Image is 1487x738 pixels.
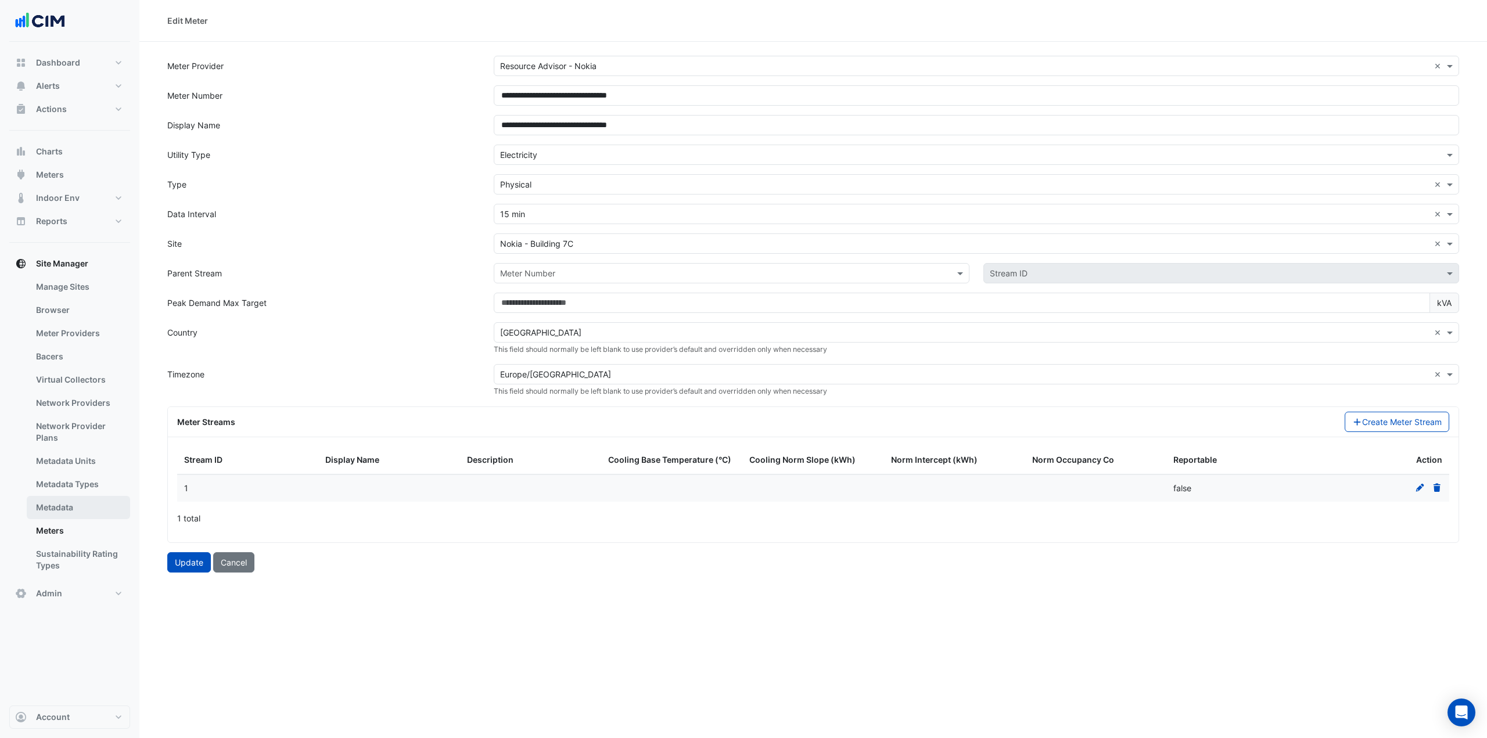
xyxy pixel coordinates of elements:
[167,56,224,76] label: Meter Provider
[184,455,222,465] span: Stream ID
[608,455,731,465] span: Cooling Base Temperature (°C)
[1345,412,1450,432] button: Create Meter Stream
[167,174,186,195] label: Type
[36,57,80,69] span: Dashboard
[167,233,182,254] label: Site
[9,163,130,186] button: Meters
[15,57,27,69] app-icon: Dashboard
[213,552,254,573] button: Cancel
[27,473,130,496] a: Metadata Types
[15,146,27,157] app-icon: Charts
[170,416,1338,428] div: Meter Streams
[27,415,130,449] a: Network Provider Plans
[36,711,70,723] span: Account
[1032,455,1114,465] span: Norm Occupancy Co
[1448,699,1475,726] div: Open Intercom Messenger
[27,298,130,322] a: Browser
[167,552,211,573] button: Update
[9,98,130,121] button: Actions
[1434,326,1444,339] span: Clear
[15,215,27,227] app-icon: Reports
[15,258,27,269] app-icon: Site Manager
[27,542,130,577] a: Sustainability Rating Types
[494,345,827,354] small: This field should normally be left blank to use provider’s default and overridden only when neces...
[15,588,27,599] app-icon: Admin
[891,455,978,465] span: Norm Intercept (kWh)
[9,252,130,275] button: Site Manager
[1434,368,1444,380] span: Clear
[9,51,130,74] button: Dashboard
[27,496,130,519] a: Metadata
[167,145,210,165] label: Utility Type
[184,483,188,493] span: 1
[167,115,220,135] label: Display Name
[14,9,66,33] img: Company Logo
[27,519,130,542] a: Meters
[36,192,80,204] span: Indoor Env
[1434,178,1444,190] span: Clear
[494,387,827,395] small: This field should normally be left blank to use provider’s default and overridden only when neces...
[1416,453,1442,467] span: Action
[36,169,64,181] span: Meters
[27,391,130,415] a: Network Providers
[36,215,67,227] span: Reports
[9,74,130,98] button: Alerts
[167,322,197,343] label: Country
[167,293,267,313] label: Peak Demand Max Target
[1434,60,1444,72] span: Clear
[167,204,216,224] label: Data Interval
[1434,237,1444,250] span: Clear
[27,322,130,345] a: Meter Providers
[325,455,379,465] span: Display Name
[1173,455,1217,465] span: Reportable
[976,263,1466,283] div: Please select Meter Number first
[27,368,130,391] a: Virtual Collectors
[1434,208,1444,220] span: Clear
[9,186,130,210] button: Indoor Env
[36,80,60,92] span: Alerts
[9,705,130,729] button: Account
[167,364,204,384] label: Timezone
[15,103,27,115] app-icon: Actions
[9,210,130,233] button: Reports
[36,588,62,599] span: Admin
[1173,483,1191,493] span: false
[167,85,222,106] label: Meter Number
[9,275,130,582] div: Site Manager
[27,275,130,298] a: Manage Sites
[15,192,27,204] app-icon: Indoor Env
[36,258,88,269] span: Site Manager
[467,455,513,465] span: Description
[36,103,67,115] span: Actions
[749,455,856,465] span: Cooling Norm Slope (kWh)
[167,15,208,27] div: Edit Meter
[27,345,130,368] a: Bacers
[9,140,130,163] button: Charts
[36,146,63,157] span: Charts
[177,504,1449,533] div: 1 total
[1429,293,1459,313] span: kVA
[9,582,130,605] button: Admin
[27,449,130,473] a: Metadata Units
[167,263,222,283] label: Parent Stream
[15,169,27,181] app-icon: Meters
[15,80,27,92] app-icon: Alerts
